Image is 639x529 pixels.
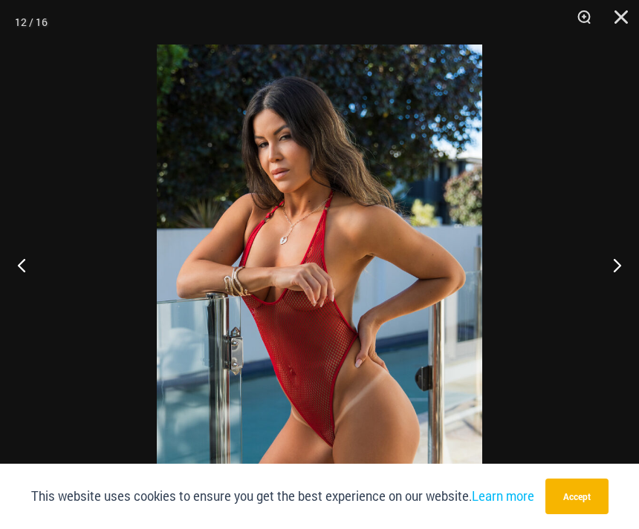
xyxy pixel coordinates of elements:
a: Learn more [472,488,534,504]
button: Next [583,228,639,302]
p: This website uses cookies to ensure you get the best experience on our website. [31,486,534,506]
button: Accept [545,479,609,514]
div: 12 / 16 [15,11,48,33]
